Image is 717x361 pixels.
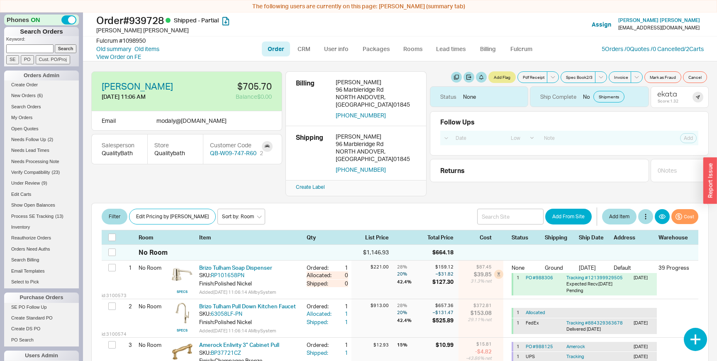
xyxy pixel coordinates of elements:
[6,36,79,44] p: Keyword:
[658,98,678,103] div: Score: 1.32
[688,74,702,80] span: Cancel
[139,234,168,241] div: Room
[11,180,40,185] span: Under Review
[351,302,389,309] div: $913.00
[333,341,348,349] div: 1
[618,17,700,23] span: [PERSON_NAME] [PERSON_NAME]
[134,45,159,53] a: Old items
[504,41,538,56] a: Fulcrum
[260,149,263,157] div: 2
[102,293,127,299] span: id: 3100573
[307,310,348,317] button: Allocated:1
[526,354,535,359] span: UPS
[432,278,454,285] div: $127.30
[333,280,348,287] div: 0
[336,140,416,148] div: 96 Marbleridge Rd
[139,248,168,257] div: No Room
[4,201,79,210] a: Show Open Balances
[545,234,576,241] div: Shipping
[539,132,639,144] input: Note
[21,55,34,64] input: PO
[523,74,544,80] span: Pdf Receipt
[462,234,507,241] div: Cost
[609,71,631,83] button: Invoice
[4,314,79,322] a: Create Standard PO
[517,310,522,316] div: 1
[36,55,70,64] input: Cust. PO/Proj
[136,212,209,222] span: Edit Pricing by [PERSON_NAME]
[526,310,545,316] button: Allocated
[102,93,185,101] div: [DATE] 11:06 AM
[292,41,316,56] a: CRM
[614,234,655,241] div: Address
[526,275,553,281] a: PO #988306
[156,117,227,124] span: modaly @ [DOMAIN_NAME]
[517,275,522,294] div: 1
[634,320,654,333] div: [DATE]
[96,53,141,60] a: View Order on FE
[307,318,348,326] button: Shipped:1
[333,349,348,356] div: 1
[432,248,454,256] div: $664.18
[336,133,416,140] div: [PERSON_NAME]
[4,146,79,155] a: Needs Lead Times
[4,190,79,199] a: Edit Carts
[512,234,541,241] div: Status
[122,299,132,313] div: 2
[466,341,492,347] div: $15.81
[468,309,492,317] div: $153.08
[4,27,79,36] h1: Search Orders
[552,212,585,222] span: Add From Site
[397,264,431,270] div: 28 %
[199,310,211,317] span: SKU:
[530,86,649,107] div: No
[587,326,601,332] span: [DATE]
[333,302,348,310] div: 1
[351,264,389,270] div: $221.00
[296,133,329,173] div: Shipping
[11,137,46,142] span: Needs Follow Up
[333,310,348,317] div: 1
[4,245,79,254] a: Orders Need Auths
[4,278,79,286] a: Select to Pick
[210,141,263,149] div: Customer Code
[318,41,355,56] a: User info
[307,341,333,349] div: Ordered:
[427,234,458,241] div: Total Price
[262,41,290,56] a: Order
[566,281,630,287] div: Expected Recv.
[379,2,465,10] span: [PERSON_NAME] (summary tab)
[102,149,137,157] div: QualityBath
[397,309,431,316] div: 20 %
[154,149,196,157] div: Qualitybath
[307,349,333,356] div: Shipped:
[102,141,137,149] div: Salesperson
[102,331,127,337] span: id: 3100574
[11,214,54,219] span: Process SE Tracking
[4,157,79,166] a: Needs Processing Note
[432,271,454,277] div: – $31.82
[566,320,623,326] a: Tracking #884329363678
[41,180,47,185] span: ( 9 )
[199,349,211,356] span: SKU:
[566,275,623,281] a: Tracking #121399929505
[566,74,593,80] span: Spec Book 2 / 3
[561,71,595,83] button: Spec Book2/3
[4,168,79,177] a: Verify Compatibility(23)
[545,209,592,224] button: Add From Site
[4,80,79,89] a: Create Order
[177,328,188,333] a: SPECS
[634,275,654,294] div: [DATE]
[333,271,348,279] div: 0
[602,45,684,52] a: 5Orders /0Quotes /0 Cancelled
[471,264,492,270] div: $87.45
[566,344,630,350] span: Amerock
[174,17,219,24] span: Shipped - Partial
[154,141,196,149] div: Store
[488,71,516,83] button: Add Flag
[397,341,434,349] div: 15 %
[307,264,333,271] div: Ordered:
[307,280,333,287] div: Shipped:
[397,317,431,324] div: 42.4 %
[199,341,279,348] a: Amerock Enlivity 3" Cabinet Pull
